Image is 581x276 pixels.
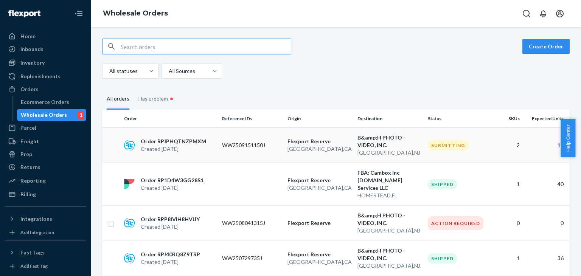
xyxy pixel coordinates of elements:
img: flexport logo [124,179,135,189]
button: Open account menu [552,6,567,21]
a: Returns [5,161,86,173]
p: [GEOGRAPHIC_DATA] , CA [287,184,351,192]
p: Order RPP8IVIH8HVUY [141,216,200,223]
div: 1 [78,111,84,119]
div: Returns [20,163,40,171]
p: Order RP1D4W3GG28S1 [141,177,204,184]
button: Close Navigation [71,6,86,21]
a: Orders [5,83,86,95]
div: Inventory [20,59,45,67]
p: B&amp;H PHOTO - VIDEO, INC. [357,212,421,227]
th: Expected Units [523,110,570,128]
td: 1 [490,241,523,276]
a: Prep [5,148,86,160]
button: Fast Tags [5,247,86,259]
img: sps-commerce logo [124,218,135,228]
p: Flexport Reserve [287,251,351,258]
td: 36 [523,241,570,276]
button: Help Center [561,119,575,157]
a: Billing [5,188,86,200]
p: [GEOGRAPHIC_DATA] , NJ [357,227,421,234]
a: Add Fast Tag [5,262,86,271]
td: 1 [490,163,523,206]
p: [GEOGRAPHIC_DATA] , CA [287,258,351,266]
p: Flexport Reserve [287,177,351,184]
p: B&amp;H PHOTO - VIDEO, INC. [357,247,421,262]
div: Fast Tags [20,249,45,256]
th: Status [425,110,490,128]
p: Created [DATE] [141,223,200,231]
div: Has problem [138,88,175,110]
input: All Sources [168,67,169,75]
div: Reporting [20,177,46,185]
div: Add Integration [20,229,54,236]
a: Add Integration [5,228,86,237]
p: [GEOGRAPHIC_DATA] , NJ [357,149,421,157]
p: FBA: Cambox Inc [DOMAIN_NAME] Services LLC [357,169,421,192]
th: Reference IDs [219,110,284,128]
a: Wholesale Orders [103,9,168,17]
div: Shipped [428,179,457,189]
p: [GEOGRAPHIC_DATA] , CA [287,145,351,153]
div: Freight [20,138,39,145]
p: Order RPJ40RQ8Z9TRP [141,251,200,258]
th: Destination [354,110,424,128]
img: sps-commerce logo [124,140,135,150]
a: Home [5,30,86,42]
a: Inbounds [5,43,86,55]
th: SKUs [490,110,523,128]
p: Flexport Reserve [287,138,351,145]
div: Billing [20,191,36,198]
p: Flexport Reserve [287,219,351,227]
p: Created [DATE] [141,184,204,192]
td: 40 [523,163,570,206]
input: Search orders [121,39,291,54]
a: Ecommerce Orders [17,96,87,108]
a: Wholesale Orders1 [17,109,87,121]
div: Home [20,33,36,40]
p: Order RPJPHQTNZPMXM [141,138,206,145]
p: [GEOGRAPHIC_DATA] , NJ [357,262,421,270]
button: Integrations [5,213,86,225]
div: Orders [20,85,39,93]
p: HOMESTEAD , FL [357,192,421,199]
ol: breadcrumbs [97,3,174,25]
p: WW2508041315J [222,219,281,227]
a: Reporting [5,175,86,187]
div: • [168,94,175,104]
th: Order [121,110,219,128]
div: Wholesale Orders [21,111,67,119]
a: Parcel [5,122,86,134]
p: WW250729735J [222,254,281,262]
div: Prep [20,150,32,158]
div: Submitting [428,140,468,150]
a: Inventory [5,57,86,69]
td: 0 [490,206,523,241]
p: B&amp;H PHOTO - VIDEO, INC. [357,134,421,149]
button: Open Search Box [519,6,534,21]
p: Created [DATE] [141,145,206,153]
button: Create Order [522,39,570,54]
a: Freight [5,135,86,147]
img: sps-commerce logo [124,253,135,264]
div: Parcel [20,124,36,132]
div: Replenishments [20,73,61,80]
div: Action Required [428,216,483,230]
div: Shipped [428,253,457,264]
th: Origin [284,110,354,128]
button: Open notifications [536,6,551,21]
div: Ecommerce Orders [21,98,69,106]
div: All orders [107,89,129,110]
td: 2 [490,128,523,163]
td: 10 [523,128,570,163]
td: 0 [523,206,570,241]
p: WW2509151150J [222,141,281,149]
img: Flexport logo [8,10,40,17]
div: Integrations [20,215,52,223]
div: Inbounds [20,45,43,53]
div: Add Fast Tag [20,263,48,269]
a: Replenishments [5,70,86,82]
p: Created [DATE] [141,258,200,266]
